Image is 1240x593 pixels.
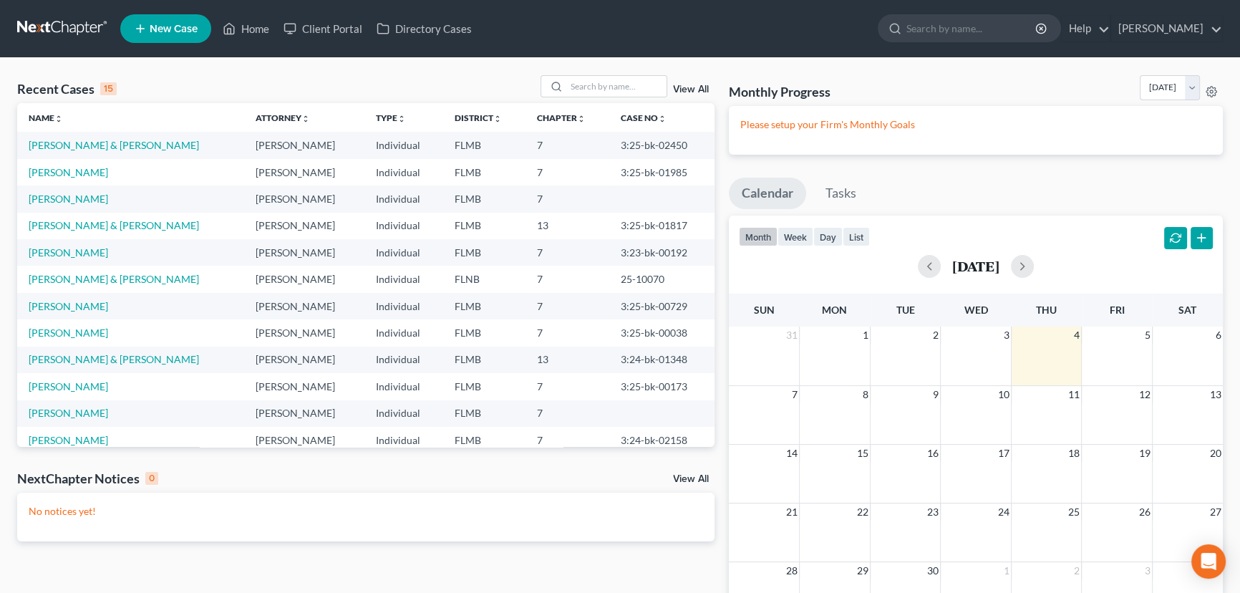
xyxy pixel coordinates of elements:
span: 3 [1002,327,1011,344]
td: [PERSON_NAME] [244,373,364,400]
a: Chapterunfold_more [537,112,586,123]
span: 28 [785,562,799,579]
td: 7 [525,319,609,346]
td: [PERSON_NAME] [244,185,364,212]
span: Tue [896,304,914,316]
td: 3:25-bk-00173 [609,373,715,400]
span: 1 [861,327,870,344]
p: No notices yet! [29,504,703,519]
input: Search by name... [906,15,1037,42]
span: 16 [926,445,940,462]
td: Individual [364,319,443,346]
td: 3:25-bk-02450 [609,132,715,158]
a: [PERSON_NAME] [29,380,108,392]
i: unfold_more [301,115,310,123]
a: Help [1062,16,1110,42]
span: 31 [785,327,799,344]
td: FLMB [443,293,525,319]
td: Individual [364,347,443,373]
span: 21 [785,503,799,521]
span: Fri [1110,304,1125,316]
a: Attorneyunfold_more [256,112,310,123]
span: 10 [997,386,1011,403]
span: 7 [790,386,799,403]
span: 6 [1214,327,1223,344]
td: 7 [525,159,609,185]
td: [PERSON_NAME] [244,427,364,453]
span: 4 [1072,327,1081,344]
a: [PERSON_NAME] [1111,16,1222,42]
span: 20 [1208,445,1223,462]
i: unfold_more [658,115,667,123]
div: 0 [145,472,158,485]
td: FLMB [443,400,525,427]
span: 23 [926,503,940,521]
td: Individual [364,132,443,158]
span: 9 [931,386,940,403]
td: 3:24-bk-01348 [609,347,715,373]
div: 15 [100,82,117,95]
td: 13 [525,213,609,239]
a: [PERSON_NAME] [29,166,108,178]
button: week [778,227,813,246]
span: 29 [856,562,870,579]
td: FLMB [443,319,525,346]
span: Sun [754,304,775,316]
td: 13 [525,347,609,373]
td: 3:23-bk-00192 [609,239,715,266]
div: Open Intercom Messenger [1191,544,1226,579]
a: [PERSON_NAME] [29,246,108,259]
td: 7 [525,185,609,212]
td: 7 [525,266,609,292]
td: Individual [364,427,443,453]
span: 13 [1208,386,1223,403]
span: 8 [861,386,870,403]
div: Recent Cases [17,80,117,97]
td: Individual [364,373,443,400]
button: day [813,227,843,246]
td: 3:24-bk-02158 [609,427,715,453]
td: FLNB [443,266,525,292]
td: [PERSON_NAME] [244,293,364,319]
span: 14 [785,445,799,462]
span: 2 [931,327,940,344]
td: Individual [364,400,443,427]
td: [PERSON_NAME] [244,132,364,158]
button: month [739,227,778,246]
a: Typeunfold_more [376,112,406,123]
a: [PERSON_NAME] [29,434,108,446]
td: FLMB [443,185,525,212]
span: 11 [1067,386,1081,403]
span: 12 [1138,386,1152,403]
td: FLMB [443,373,525,400]
span: 1 [1002,562,1011,579]
span: 30 [926,562,940,579]
td: 7 [525,427,609,453]
td: Individual [364,239,443,266]
a: [PERSON_NAME] [29,300,108,312]
i: unfold_more [54,115,63,123]
h3: Monthly Progress [729,83,830,100]
td: 3:25-bk-01985 [609,159,715,185]
td: [PERSON_NAME] [244,319,364,346]
td: [PERSON_NAME] [244,347,364,373]
span: 15 [856,445,870,462]
span: 17 [997,445,1011,462]
i: unfold_more [493,115,502,123]
i: unfold_more [577,115,586,123]
span: Sat [1178,304,1196,316]
a: [PERSON_NAME] [29,327,108,339]
a: [PERSON_NAME] [29,193,108,205]
span: New Case [150,24,198,34]
td: Individual [364,266,443,292]
a: View All [673,474,709,484]
td: 3:25-bk-00038 [609,319,715,346]
span: Mon [822,304,847,316]
span: 27 [1208,503,1223,521]
td: [PERSON_NAME] [244,400,364,427]
span: 26 [1138,503,1152,521]
span: 3 [1143,562,1152,579]
span: 24 [997,503,1011,521]
a: [PERSON_NAME] [29,407,108,419]
div: NextChapter Notices [17,470,158,487]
